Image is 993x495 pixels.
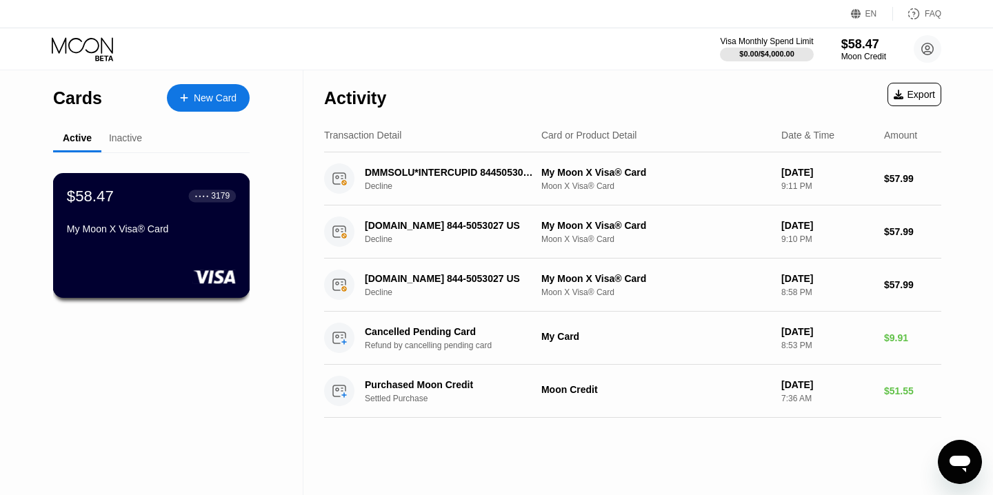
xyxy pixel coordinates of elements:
div: Inactive [109,132,142,143]
div: $58.47Moon Credit [841,37,886,61]
div: Refund by cancelling pending card [365,341,550,350]
div: New Card [167,84,250,112]
div: [DOMAIN_NAME] 844-5053027 US [365,220,537,231]
div: 8:58 PM [781,287,873,297]
div: Activity [324,88,386,108]
div: Active [63,132,92,143]
div: Moon X Visa® Card [541,287,770,297]
div: Export [887,83,941,106]
div: $51.55 [884,385,941,396]
div: New Card [194,92,237,104]
div: Amount [884,130,917,141]
div: Moon Credit [841,52,886,61]
div: $57.99 [884,226,941,237]
div: FAQ [925,9,941,19]
div: [DATE] [781,379,873,390]
div: $58.47● ● ● ●3179My Moon X Visa® Card [54,174,249,297]
div: Card or Product Detail [541,130,637,141]
div: $0.00 / $4,000.00 [739,50,794,58]
div: DMMSOLU*INTERCUPID 8445053027 USDeclineMy Moon X Visa® CardMoon X Visa® Card[DATE]9:11 PM$57.99 [324,152,941,205]
div: 7:36 AM [781,394,873,403]
div: Date & Time [781,130,834,141]
div: Visa Monthly Spend Limit$0.00/$4,000.00 [720,37,813,61]
div: ● ● ● ● [195,194,209,198]
div: [DOMAIN_NAME] 844-5053027 USDeclineMy Moon X Visa® CardMoon X Visa® Card[DATE]9:10 PM$57.99 [324,205,941,259]
div: Moon X Visa® Card [541,234,770,244]
div: Visa Monthly Spend Limit [720,37,813,46]
div: Cancelled Pending Card [365,326,537,337]
div: [DOMAIN_NAME] 844-5053027 USDeclineMy Moon X Visa® CardMoon X Visa® Card[DATE]8:58 PM$57.99 [324,259,941,312]
div: $57.99 [884,173,941,184]
div: My Card [541,331,770,342]
div: 9:11 PM [781,181,873,191]
div: Moon X Visa® Card [541,181,770,191]
div: [DATE] [781,220,873,231]
div: Decline [365,181,550,191]
div: Cancelled Pending CardRefund by cancelling pending cardMy Card[DATE]8:53 PM$9.91 [324,312,941,365]
div: My Moon X Visa® Card [67,223,236,234]
div: [DOMAIN_NAME] 844-5053027 US [365,273,537,284]
div: [DATE] [781,326,873,337]
div: EN [865,9,877,19]
div: Purchased Moon Credit [365,379,537,390]
div: Purchased Moon CreditSettled PurchaseMoon Credit[DATE]7:36 AM$51.55 [324,365,941,418]
div: [DATE] [781,167,873,178]
div: Decline [365,234,550,244]
div: $58.47 [67,187,114,205]
div: My Moon X Visa® Card [541,167,770,178]
div: My Moon X Visa® Card [541,220,770,231]
div: FAQ [893,7,941,21]
div: Cards [53,88,102,108]
div: Moon Credit [541,384,770,395]
div: Settled Purchase [365,394,550,403]
iframe: Button to launch messaging window [938,440,982,484]
div: My Moon X Visa® Card [541,273,770,284]
div: $57.99 [884,279,941,290]
div: $58.47 [841,37,886,52]
div: DMMSOLU*INTERCUPID 8445053027 US [365,167,537,178]
div: EN [851,7,893,21]
div: 9:10 PM [781,234,873,244]
div: Export [894,89,935,100]
div: 8:53 PM [781,341,873,350]
div: $9.91 [884,332,941,343]
div: [DATE] [781,273,873,284]
div: Transaction Detail [324,130,401,141]
div: 3179 [211,191,230,201]
div: Decline [365,287,550,297]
